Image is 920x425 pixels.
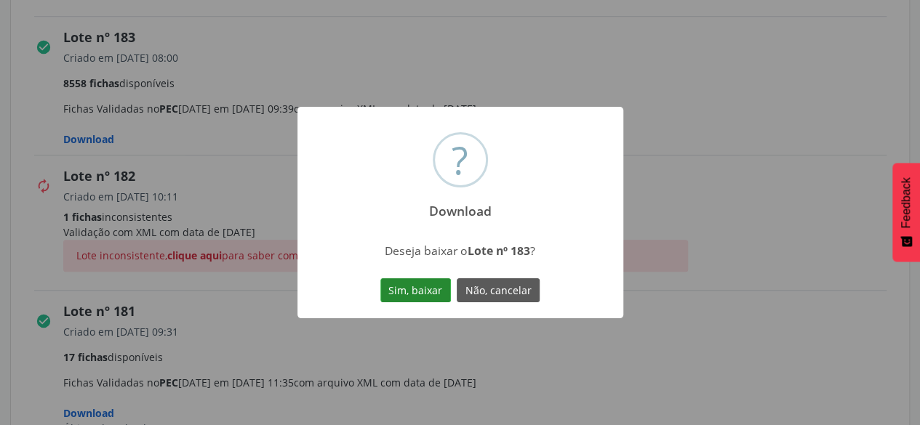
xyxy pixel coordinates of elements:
[452,134,468,185] div: ?
[457,278,540,303] button: Não, cancelar
[468,243,530,259] strong: Lote nº 183
[892,163,920,262] button: Feedback - Mostrar pesquisa
[380,278,451,303] button: Sim, baixar
[332,243,588,259] div: Deseja baixar o ?
[416,193,504,219] h2: Download
[900,177,913,228] span: Feedback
